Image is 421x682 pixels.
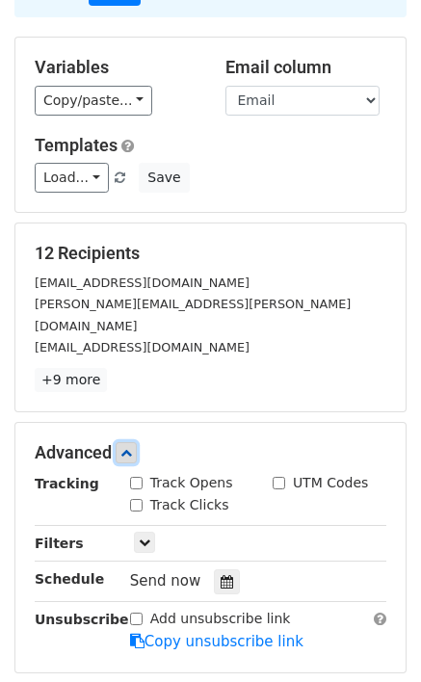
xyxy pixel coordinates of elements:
[35,368,107,392] a: +9 more
[35,57,197,78] h5: Variables
[35,86,152,116] a: Copy/paste...
[35,571,104,587] strong: Schedule
[35,340,250,354] small: [EMAIL_ADDRESS][DOMAIN_NAME]
[35,163,109,193] a: Load...
[225,57,387,78] h5: Email column
[150,495,229,515] label: Track Clicks
[150,473,233,493] label: Track Opens
[35,612,129,627] strong: Unsubscribe
[150,609,291,629] label: Add unsubscribe link
[35,243,386,264] h5: 12 Recipients
[35,275,250,290] small: [EMAIL_ADDRESS][DOMAIN_NAME]
[35,442,386,463] h5: Advanced
[35,476,99,491] strong: Tracking
[130,572,201,590] span: Send now
[35,536,84,551] strong: Filters
[325,590,421,682] iframe: Chat Widget
[130,633,303,650] a: Copy unsubscribe link
[35,135,118,155] a: Templates
[35,297,351,333] small: [PERSON_NAME][EMAIL_ADDRESS][PERSON_NAME][DOMAIN_NAME]
[293,473,368,493] label: UTM Codes
[139,163,189,193] button: Save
